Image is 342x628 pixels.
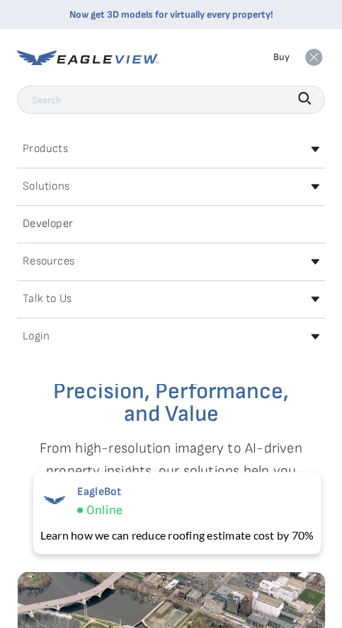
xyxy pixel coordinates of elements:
[23,331,50,342] h2: Login
[23,181,69,192] h2: Solutions
[77,485,122,499] span: EagleBot
[23,144,68,155] h2: Products
[40,485,69,513] img: EagleBot
[17,358,325,426] h2: A Distinctive Blend of Precision, Performance, and Value
[86,502,122,518] span: Online
[40,526,314,543] div: Learn how we can reduce roofing estimate cost by 70%
[69,8,273,21] a: Now get 3D models for virtually every property!
[23,256,74,267] h2: Resources
[23,219,73,230] h2: Developer
[17,86,325,114] input: Search
[17,437,325,550] p: From high-resolution imagery to AI-driven property insights, our solutions help you work smarter,...
[23,293,72,305] h2: Talk to Us
[17,213,325,235] a: Developer
[273,51,290,64] a: Buy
